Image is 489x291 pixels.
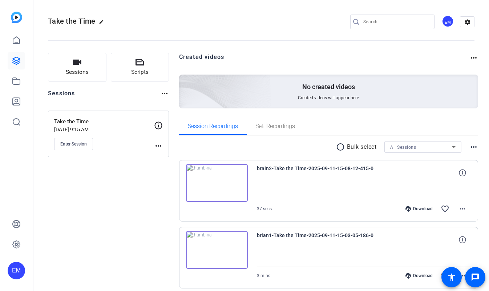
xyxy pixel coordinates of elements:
mat-icon: accessibility [447,273,456,282]
button: Enter Session [54,138,93,150]
span: Scripts [131,68,149,76]
img: thumb-nail [186,164,248,202]
mat-icon: favorite_border [441,271,449,280]
p: Take the Time [54,117,154,126]
span: Take the Time [48,17,95,25]
ngx-avatar: EJ Massa [442,15,454,28]
span: 3 mins [257,273,270,278]
mat-icon: radio_button_unchecked [336,143,347,151]
span: Sessions [66,68,89,76]
span: Session Recordings [188,123,238,129]
span: brian1-Take the Time-2025-09-11-15-03-05-186-0 [257,231,391,248]
span: Enter Session [60,141,87,147]
span: Created videos will appear here [298,95,359,101]
mat-icon: more_horiz [160,89,169,98]
span: Self Recordings [255,123,295,129]
p: [DATE] 9:15 AM [54,127,154,132]
mat-icon: more_horiz [458,204,467,213]
mat-icon: more_horiz [154,141,163,150]
mat-icon: more_horiz [469,143,478,151]
input: Search [363,17,429,26]
mat-icon: settings [460,17,475,28]
p: No created videos [302,83,355,91]
mat-icon: more_horiz [469,53,478,62]
span: All Sessions [390,145,416,150]
div: Download [402,273,436,279]
img: blue-gradient.svg [11,12,22,23]
button: Scripts [111,53,169,82]
mat-icon: edit [99,19,108,28]
div: EM [8,262,25,279]
h2: Sessions [48,89,75,103]
img: thumb-nail [186,231,248,269]
div: Download [402,206,436,212]
mat-icon: more_horiz [458,271,467,280]
img: Creted videos background [98,3,271,160]
div: EM [442,15,454,27]
span: brain2-Take the Time-2025-09-11-15-08-12-415-0 [257,164,391,182]
h2: Created videos [179,53,470,67]
button: Sessions [48,53,106,82]
mat-icon: message [471,273,480,282]
mat-icon: favorite_border [441,204,449,213]
p: Bulk select [347,143,377,151]
span: 37 secs [257,206,272,211]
